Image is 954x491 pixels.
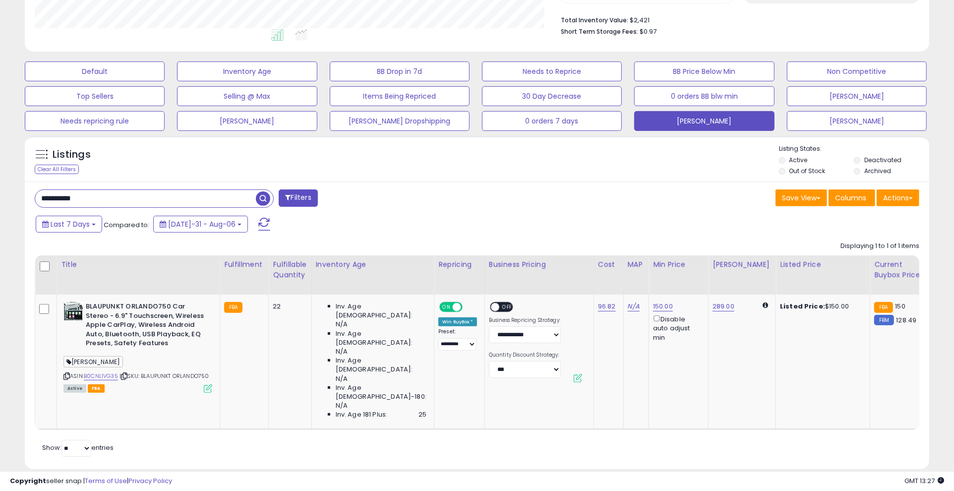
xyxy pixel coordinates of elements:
[88,384,105,393] span: FBA
[63,384,86,393] span: All listings currently available for purchase on Amazon
[273,259,307,280] div: Fulfillable Quantity
[461,303,477,311] span: OFF
[780,302,862,311] div: $150.00
[330,61,470,81] button: BB Drop in 7d
[128,476,172,486] a: Privacy Policy
[489,352,561,359] label: Quantity Discount Strategy:
[84,372,118,380] a: B0CNL1VG35
[787,86,927,106] button: [PERSON_NAME]
[177,86,317,106] button: Selling @ Max
[153,216,248,233] button: [DATE]-31 - Aug-06
[789,167,825,175] label: Out of Stock
[53,148,91,162] h5: Listings
[482,61,622,81] button: Needs to Reprice
[864,156,901,164] label: Deactivated
[330,111,470,131] button: [PERSON_NAME] Dropshipping
[336,356,426,374] span: Inv. Age [DEMOGRAPHIC_DATA]:
[482,111,622,131] button: 0 orders 7 days
[438,328,477,351] div: Preset:
[279,189,317,207] button: Filters
[418,410,426,419] span: 25
[438,259,480,270] div: Repricing
[51,219,90,229] span: Last 7 Days
[653,313,701,342] div: Disable auto adjust min
[25,111,165,131] button: Needs repricing rule
[61,259,216,270] div: Title
[63,356,123,368] span: [PERSON_NAME]
[779,144,929,154] p: Listing States:
[224,302,242,313] small: FBA
[780,302,825,311] b: Listed Price:
[42,443,114,452] span: Show: entries
[336,329,426,347] span: Inv. Age [DEMOGRAPHIC_DATA]:
[775,189,827,206] button: Save View
[874,315,894,325] small: FBM
[168,219,236,229] span: [DATE]-31 - Aug-06
[653,302,673,311] a: 150.00
[598,259,619,270] div: Cost
[336,383,426,401] span: Inv. Age [DEMOGRAPHIC_DATA]-180:
[787,61,927,81] button: Non Competitive
[482,86,622,106] button: 30 Day Decrease
[10,476,46,486] strong: Copyright
[489,317,561,324] label: Business Repricing Strategy:
[904,476,944,486] span: 2025-08-14 13:27 GMT
[634,61,774,81] button: BB Price Below Min
[561,27,638,36] b: Short Term Storage Fees:
[896,315,917,325] span: 128.49
[336,410,388,419] span: Inv. Age 181 Plus:
[25,86,165,106] button: Top Sellers
[640,27,656,36] span: $0.97
[561,16,628,24] b: Total Inventory Value:
[336,374,348,383] span: N/A
[829,189,875,206] button: Columns
[273,302,303,311] div: 22
[35,165,79,174] div: Clear All Filters
[177,111,317,131] button: [PERSON_NAME]
[104,220,149,230] span: Compared to:
[789,156,807,164] label: Active
[336,302,426,320] span: Inv. Age [DEMOGRAPHIC_DATA]:
[336,320,348,329] span: N/A
[36,216,102,233] button: Last 7 Days
[713,302,734,311] a: 289.00
[330,86,470,106] button: Items Being Repriced
[598,302,616,311] a: 96.82
[177,61,317,81] button: Inventory Age
[440,303,453,311] span: ON
[713,259,772,270] div: [PERSON_NAME]
[561,13,912,25] li: $2,421
[119,372,209,380] span: | SKU: BLAUPUNKT ORLANDO750
[316,259,430,270] div: Inventory Age
[628,302,640,311] a: N/A
[499,303,515,311] span: OFF
[634,111,774,131] button: [PERSON_NAME]
[864,167,891,175] label: Archived
[877,189,919,206] button: Actions
[438,317,477,326] div: Win BuyBox *
[874,259,925,280] div: Current Buybox Price
[628,259,645,270] div: MAP
[634,86,774,106] button: 0 orders BB blw min
[874,302,893,313] small: FBA
[336,401,348,410] span: N/A
[10,477,172,486] div: seller snap | |
[63,302,212,391] div: ASIN:
[224,259,264,270] div: Fulfillment
[25,61,165,81] button: Default
[780,259,866,270] div: Listed Price
[489,259,590,270] div: Business Pricing
[86,302,206,351] b: BLAUPUNKT ORLANDO750 Car Stereo - 6.9" Touchscreen, Wireless Apple CarPlay, Wireless Android Auto...
[85,476,127,486] a: Terms of Use
[787,111,927,131] button: [PERSON_NAME]
[653,259,704,270] div: Min Price
[835,193,866,203] span: Columns
[63,302,83,322] img: 51GUO8PjQlL._SL40_.jpg
[840,242,919,251] div: Displaying 1 to 1 of 1 items
[895,302,905,311] span: 150
[336,347,348,356] span: N/A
